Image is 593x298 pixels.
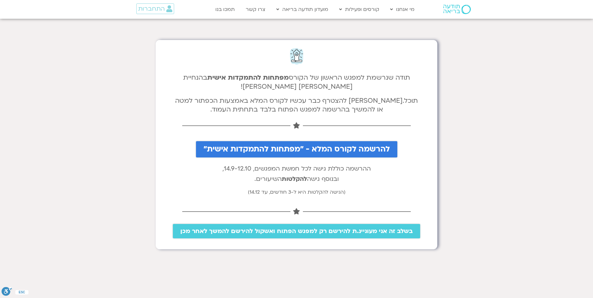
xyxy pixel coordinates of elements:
[207,73,289,82] strong: מפתחות להתמקדות אישית
[243,3,269,15] a: צרו קשר
[173,224,420,238] a: בשלב זה אני מעוניינ.ת להירשם רק למפגש הפתוח ואשקול להירשם להמשך לאחר מכן
[387,3,418,15] a: מי אנחנו
[273,3,331,15] a: מועדון תודעה בריאה
[138,5,165,12] span: התחברות
[162,73,431,92] h4: תודה שנרשמת למפגש הראשון של הקורס בהנחיית [PERSON_NAME] [PERSON_NAME]!
[196,141,397,157] a: להרשמה לקורס המלא - "מפתחות להתמקדות אישית"
[162,97,431,115] h4: תוכל.[PERSON_NAME] להצטרף כבר עכשיו לקורס המלא באמצעות הכפתור למטה או להמשיך בהרשמה למפגש הפתוח ב...
[443,5,471,14] img: תודעה בריאה
[180,228,413,235] span: בשלב זה אני מעוניינ.ת להירשם רק למפגש הפתוח ואשקול להירשם להמשך לאחר מכן
[204,145,390,154] span: להרשמה לקורס המלא - "מפתחות להתמקדות אישית"
[136,3,174,14] a: התחברות
[304,175,307,183] strong: ל
[212,3,238,15] a: תמכו בנו
[282,175,304,183] b: הקלטות
[162,164,431,184] p: ההרשמה כוללת גישה לכל חמשת המפגשים, 14.9-12.10, ובנוסף גישה השיעורים.
[336,3,382,15] a: קורסים ופעילות
[162,189,431,196] h6: (הגישה להקלטות היא ל-3 חודשים, עד 14.12)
